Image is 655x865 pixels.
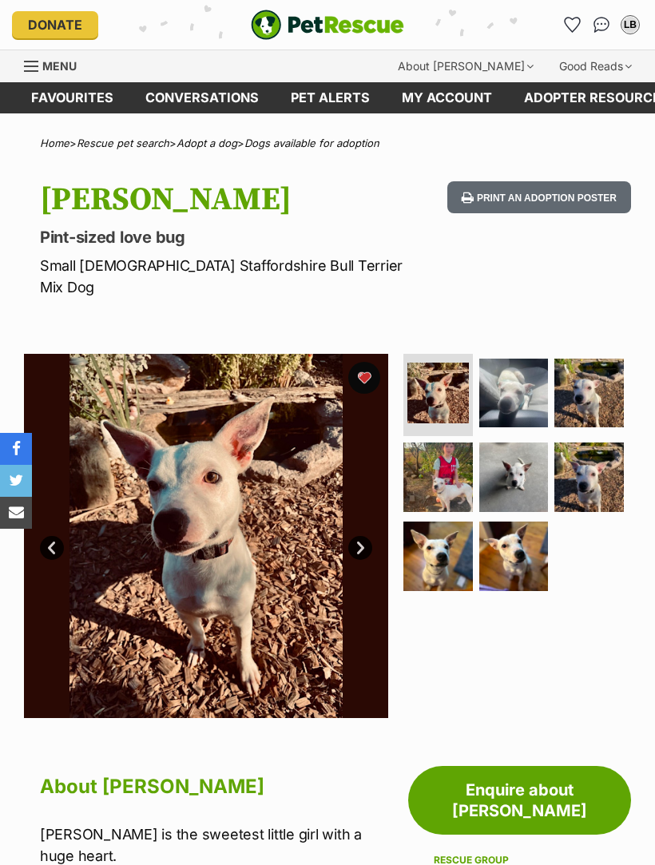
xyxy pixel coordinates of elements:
[479,359,549,428] img: Photo of Maggie
[554,442,624,512] img: Photo of Maggie
[548,50,643,82] div: Good Reads
[251,10,404,40] a: PetRescue
[42,59,77,73] span: Menu
[12,11,98,38] a: Donate
[386,82,508,113] a: My account
[275,82,386,113] a: Pet alerts
[129,82,275,113] a: conversations
[617,12,643,38] button: My account
[447,181,631,214] button: Print an adoption poster
[408,766,631,835] a: Enquire about [PERSON_NAME]
[40,536,64,560] a: Prev
[77,137,169,149] a: Rescue pet search
[177,137,237,149] a: Adopt a dog
[40,181,404,218] h1: [PERSON_NAME]
[622,17,638,33] div: LB
[40,769,388,804] h2: About [PERSON_NAME]
[403,442,473,512] img: Photo of Maggie
[593,17,610,33] img: chat-41dd97257d64d25036548639549fe6c8038ab92f7586957e7f3b1b290dea8141.svg
[244,137,379,149] a: Dogs available for adoption
[560,12,586,38] a: Favourites
[560,12,643,38] ul: Account quick links
[40,226,404,248] p: Pint-sized love bug
[40,255,404,298] p: Small [DEMOGRAPHIC_DATA] Staffordshire Bull Terrier Mix Dog
[348,362,380,394] button: favourite
[24,354,388,718] img: Photo of Maggie
[251,10,404,40] img: logo-e224e6f780fb5917bec1dbf3a21bbac754714ae5b6737aabdf751b685950b380.svg
[15,82,129,113] a: Favourites
[479,442,549,512] img: Photo of Maggie
[589,12,614,38] a: Conversations
[40,137,69,149] a: Home
[348,536,372,560] a: Next
[403,522,473,591] img: Photo of Maggie
[387,50,545,82] div: About [PERSON_NAME]
[407,363,469,424] img: Photo of Maggie
[554,359,624,428] img: Photo of Maggie
[24,50,88,79] a: Menu
[479,522,549,591] img: Photo of Maggie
